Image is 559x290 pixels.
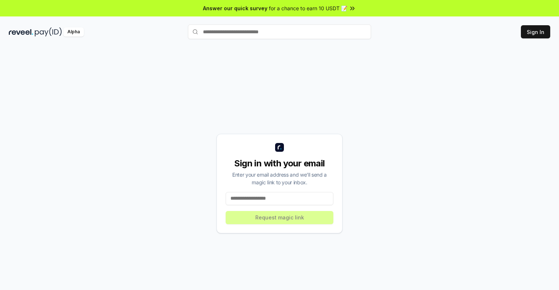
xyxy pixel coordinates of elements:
[521,25,550,38] button: Sign In
[203,4,267,12] span: Answer our quick survey
[63,27,84,37] div: Alpha
[226,158,333,169] div: Sign in with your email
[269,4,347,12] span: for a chance to earn 10 USDT 📝
[35,27,62,37] img: pay_id
[226,171,333,186] div: Enter your email address and we’ll send a magic link to your inbox.
[275,143,284,152] img: logo_small
[9,27,33,37] img: reveel_dark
